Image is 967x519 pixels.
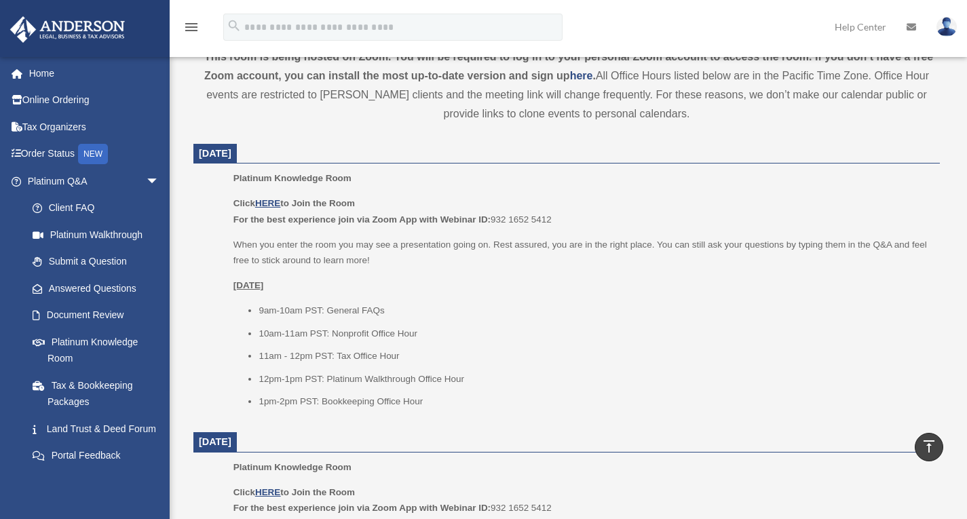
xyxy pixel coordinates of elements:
a: menu [183,24,200,35]
b: For the best experience join via Zoom App with Webinar ID: [233,503,491,513]
span: [DATE] [199,148,231,159]
span: arrow_drop_down [146,469,173,497]
img: Anderson Advisors Platinum Portal [6,16,129,43]
a: Tax & Bookkeeping Packages [19,372,180,415]
a: here [570,70,593,81]
li: 1pm-2pm PST: Bookkeeping Office Hour [259,393,930,410]
a: Client FAQ [19,195,180,222]
strong: *This room is being hosted on Zoom. You will be required to log in to your personal Zoom account ... [200,51,933,81]
a: Tax Organizers [10,113,180,140]
a: HERE [255,487,280,497]
a: Platinum Q&Aarrow_drop_down [10,168,180,195]
a: Home [10,60,180,87]
a: Order StatusNEW [10,140,180,168]
i: menu [183,19,200,35]
p: 932 1652 5412 [233,195,930,227]
li: 10am-11am PST: Nonprofit Office Hour [259,326,930,342]
div: NEW [78,144,108,164]
a: vertical_align_top [915,433,943,461]
li: 9am-10am PST: General FAQs [259,303,930,319]
strong: . [592,70,595,81]
span: Platinum Knowledge Room [233,462,352,472]
u: [DATE] [233,280,264,290]
a: Submit a Question [19,248,180,275]
a: Digital Productsarrow_drop_down [10,469,180,496]
div: All Office Hours listed below are in the Pacific Time Zone. Office Hour events are restricted to ... [193,47,940,123]
b: Click to Join the Room [233,487,355,497]
a: Land Trust & Deed Forum [19,415,180,442]
i: vertical_align_top [921,438,937,455]
li: 11am - 12pm PST: Tax Office Hour [259,348,930,364]
a: Answered Questions [19,275,180,302]
a: Portal Feedback [19,442,180,469]
a: Platinum Walkthrough [19,221,180,248]
a: Online Ordering [10,87,180,114]
a: HERE [255,198,280,208]
a: Platinum Knowledge Room [19,328,173,372]
a: Document Review [19,302,180,329]
span: [DATE] [199,436,231,447]
span: arrow_drop_down [146,168,173,195]
p: 932 1652 5412 [233,484,930,516]
span: Platinum Knowledge Room [233,173,352,183]
p: When you enter the room you may see a presentation going on. Rest assured, you are in the right p... [233,237,930,269]
li: 12pm-1pm PST: Platinum Walkthrough Office Hour [259,371,930,387]
img: User Pic [936,17,957,37]
i: search [227,18,242,33]
b: Click to Join the Room [233,198,355,208]
b: For the best experience join via Zoom App with Webinar ID: [233,214,491,225]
